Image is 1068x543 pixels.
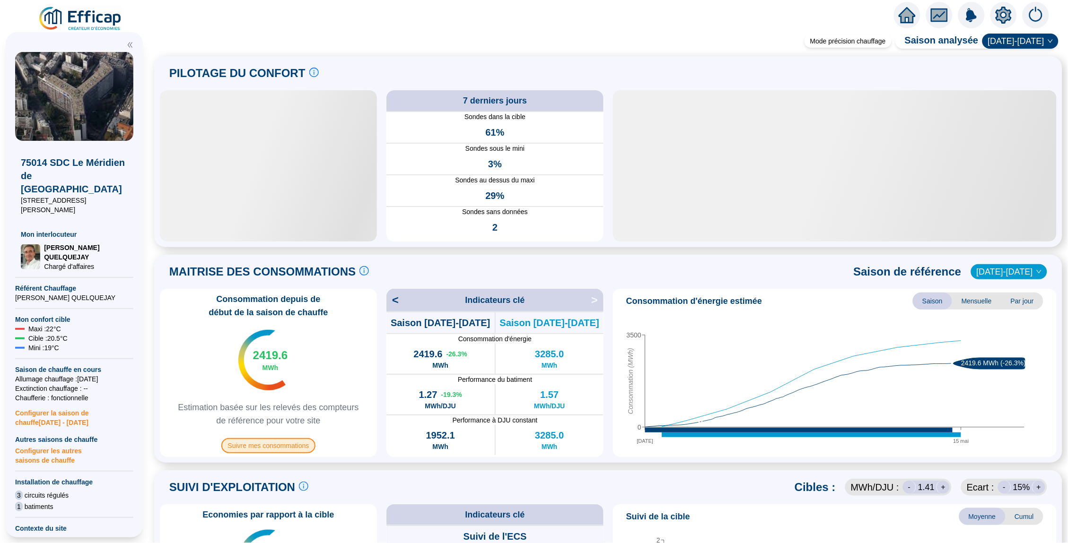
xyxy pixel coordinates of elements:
span: Saison analysée [895,34,979,49]
span: Estimation basée sur les relevés des compteurs de référence pour votre site [164,401,373,427]
span: 75014 SDC Le Méridien de [GEOGRAPHIC_DATA] [21,156,128,196]
div: + [937,481,950,494]
span: Saison de référence [854,264,962,279]
span: down [1036,269,1042,275]
span: 2419.6 [413,347,442,361]
tspan: [DATE] [637,439,654,444]
text: 2419.6 MWh (-26.3%) [961,359,1026,367]
span: Installation de chauffage [15,477,133,487]
span: Economies par rapport à la cible [197,508,340,521]
div: Mode précision chauffage [805,34,892,48]
span: Suivi de l'ECS [464,530,527,543]
span: -26.3 % [446,349,467,359]
span: SUIVI D'EXPLOITATION [169,480,295,495]
span: Sondes au dessus du maxi [386,175,604,185]
img: efficap energie logo [38,6,123,32]
span: home [899,7,916,24]
span: Chargé d'affaires [44,262,128,271]
span: Cumul [1006,508,1043,525]
span: 2024-2025 [988,34,1053,48]
span: info-circle [359,266,369,276]
span: Saison [913,293,952,310]
span: Consommation depuis de début de la saison de chauffe [164,293,373,319]
span: Suivi de la cible [626,510,690,523]
span: Sondes sans données [386,207,604,217]
span: Maxi : 22 °C [28,324,61,334]
span: 7 derniers jours [463,94,527,107]
span: MWh [542,361,557,370]
div: + [1032,481,1045,494]
span: [STREET_ADDRESS][PERSON_NAME] [21,196,128,215]
img: alerts [1023,2,1049,28]
span: MWh [542,442,557,451]
span: Consommation d'énergie [386,334,604,344]
span: PILOTAGE DU CONFORT [169,66,306,81]
span: Autres saisons de chauffe [15,435,133,444]
span: MWh/DJU [534,401,565,411]
span: 3285.0 [535,347,564,361]
span: Mon interlocuteur [21,230,128,239]
span: 15 % [1013,481,1030,494]
span: Cibles : [795,480,836,495]
span: Indicateurs clé [465,508,525,521]
span: < [386,293,399,308]
span: setting [995,7,1012,24]
span: fund [931,7,948,24]
span: Exctinction chauffage : -- [15,384,133,393]
span: [PERSON_NAME] QUELQUEJAY [15,293,133,302]
span: 2419.6 [253,348,288,363]
span: 3 [15,491,23,500]
span: circuits régulés [25,491,69,500]
tspan: 3500 [627,331,641,339]
span: MWh [433,442,448,451]
tspan: 0 [638,423,641,431]
span: Suivre mes consommations [221,438,316,453]
tspan: Consommation (MWh) [627,348,635,414]
tspan: 15 mai [954,439,969,444]
span: Moyenne [959,508,1006,525]
span: Sondes dans la cible [386,112,604,122]
span: batiments [25,502,53,511]
span: MWh [433,361,448,370]
div: - [903,481,916,494]
span: info-circle [309,68,319,77]
span: Ecart : [967,481,994,494]
img: alerts [958,2,985,28]
span: Cible : 20.5 °C [28,334,68,343]
span: 1952.1 [426,429,455,442]
span: Chaufferie : fonctionnelle [15,393,133,403]
span: Consommation d'énergie estimée [626,294,762,308]
span: Performance du batiment [386,375,604,384]
div: - [998,481,1011,494]
span: Saison de chauffe en cours [15,365,133,374]
span: Par jour [1001,293,1043,310]
span: Saison [DATE]-[DATE] [391,316,490,329]
span: > [591,293,604,308]
span: 61% [485,126,504,139]
span: down [1048,38,1053,44]
span: Allumage chauffage : [DATE] [15,374,133,384]
span: Mon confort cible [15,315,133,324]
span: 1.57 [540,388,559,401]
span: MAITRISE DES CONSOMMATIONS [169,264,356,279]
span: MWh /DJU : [851,481,899,494]
span: Sondes sous le mini [386,144,604,154]
span: 1 [15,502,23,511]
span: MWh/DJU [425,401,456,411]
span: 1.27 [419,388,438,401]
span: 2016-2017 [977,265,1042,279]
span: info-circle [299,482,308,491]
img: Chargé d'affaires [21,244,40,269]
span: Indicateurs clé [465,293,525,307]
span: Mensuelle [952,293,1001,310]
span: -19.3 % [441,390,462,399]
span: Mini : 19 °C [28,343,59,353]
img: indicateur températures [238,330,286,390]
span: Référent Chauffage [15,284,133,293]
span: [PERSON_NAME] QUELQUEJAY [44,243,128,262]
span: 2 [492,221,498,234]
span: double-left [127,42,133,48]
span: 3285.0 [535,429,564,442]
span: Configurer la saison de chauffe [DATE] - [DATE] [15,403,133,427]
span: Performance à DJU constant [386,415,604,425]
